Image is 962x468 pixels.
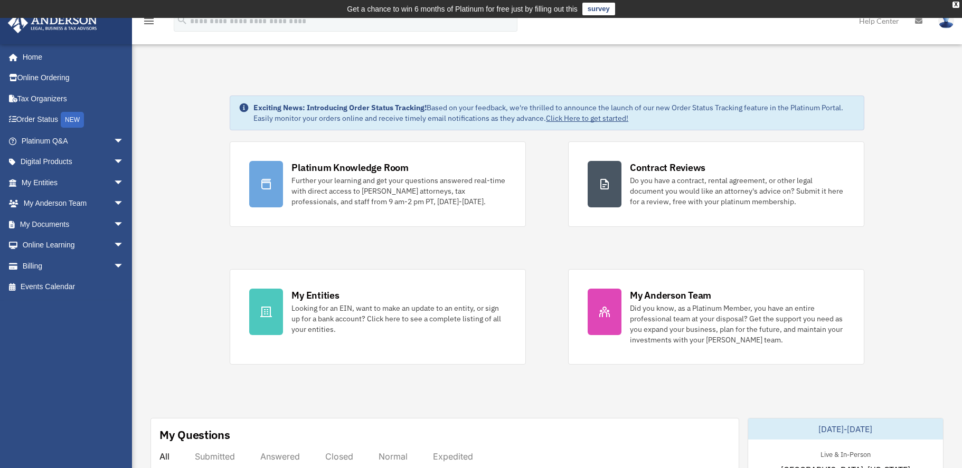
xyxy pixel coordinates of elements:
div: [DATE]-[DATE] [748,418,944,440]
span: arrow_drop_down [114,214,135,235]
a: menu [143,18,155,27]
a: Order StatusNEW [7,109,140,131]
i: search [176,14,188,26]
a: Platinum Knowledge Room Further your learning and get your questions answered real-time with dire... [230,141,526,227]
div: close [952,2,959,8]
a: Click Here to get started! [546,113,628,123]
span: arrow_drop_down [114,172,135,194]
div: Based on your feedback, we're thrilled to announce the launch of our new Order Status Tracking fe... [253,102,855,123]
a: My Anderson Team Did you know, as a Platinum Member, you have an entire professional team at your... [568,269,864,365]
div: Get a chance to win 6 months of Platinum for free just by filling out this [347,3,578,15]
span: arrow_drop_down [114,130,135,152]
a: My Documentsarrow_drop_down [7,214,140,235]
div: Closed [325,451,353,462]
div: Further your learning and get your questions answered real-time with direct access to [PERSON_NAM... [291,175,506,207]
a: Platinum Q&Aarrow_drop_down [7,130,140,151]
div: Contract Reviews [630,161,705,174]
div: Live & In-Person [812,448,879,459]
div: NEW [61,112,84,128]
span: arrow_drop_down [114,255,135,277]
div: My Questions [159,427,230,443]
a: survey [582,3,615,15]
div: Expedited [433,451,473,462]
span: arrow_drop_down [114,193,135,215]
a: Digital Productsarrow_drop_down [7,151,140,173]
a: Tax Organizers [7,88,140,109]
div: Submitted [195,451,235,462]
div: Did you know, as a Platinum Member, you have an entire professional team at your disposal? Get th... [630,303,845,345]
span: arrow_drop_down [114,151,135,173]
a: My Entitiesarrow_drop_down [7,172,140,193]
div: My Anderson Team [630,289,711,302]
div: Answered [260,451,300,462]
img: User Pic [938,13,954,28]
a: My Entities Looking for an EIN, want to make an update to an entity, or sign up for a bank accoun... [230,269,526,365]
i: menu [143,15,155,27]
div: Looking for an EIN, want to make an update to an entity, or sign up for a bank account? Click her... [291,303,506,335]
a: Billingarrow_drop_down [7,255,140,276]
a: My Anderson Teamarrow_drop_down [7,193,140,214]
a: Online Learningarrow_drop_down [7,235,140,256]
span: arrow_drop_down [114,235,135,256]
div: My Entities [291,289,339,302]
a: Events Calendar [7,276,140,298]
a: Home [7,46,135,68]
a: Contract Reviews Do you have a contract, rental agreement, or other legal document you would like... [568,141,864,227]
div: All [159,451,169,462]
div: Platinum Knowledge Room [291,161,409,174]
a: Online Ordering [7,68,140,89]
div: Do you have a contract, rental agreement, or other legal document you would like an attorney's ad... [630,175,845,207]
div: Normal [379,451,408,462]
strong: Exciting News: Introducing Order Status Tracking! [253,103,427,112]
img: Anderson Advisors Platinum Portal [5,13,100,33]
